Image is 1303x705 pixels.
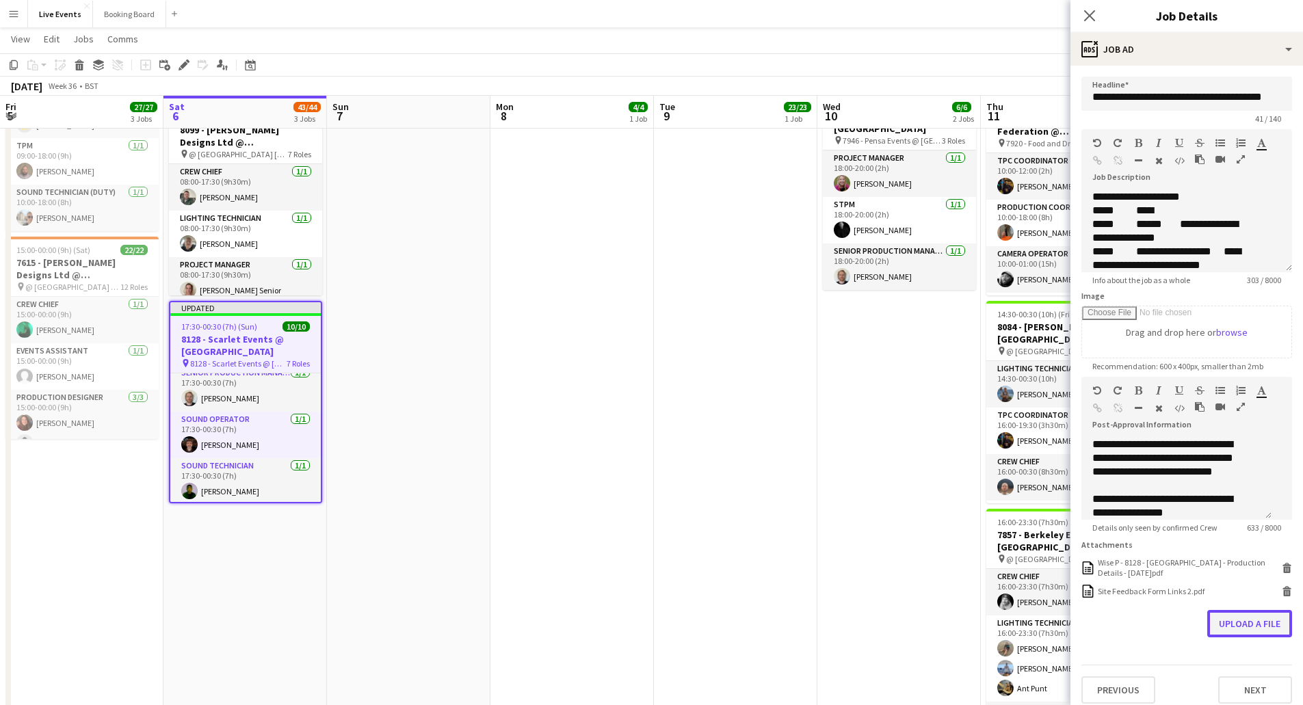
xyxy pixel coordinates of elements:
span: 11 [984,108,1003,124]
button: Redo [1113,385,1122,396]
app-card-role: Lighting Technician1/1 [986,501,1140,547]
button: Undo [1092,137,1102,148]
app-card-role: Sound Operator1/117:30-00:30 (7h)[PERSON_NAME] [170,412,321,458]
button: Fullscreen [1236,154,1246,165]
button: Paste as plain text [1195,401,1205,412]
div: Wise P - 8128 - Kensington Palace - Production Details - 6th Sept.pdf [1098,557,1278,578]
app-card-role: Crew Chief1/115:00-00:00 (9h)[PERSON_NAME] [5,297,159,343]
span: 4/4 [629,102,648,112]
a: Edit [38,30,65,48]
app-job-card: Updated17:30-00:30 (7h) (Sun)10/108128 - Scarlet Events @ [GEOGRAPHIC_DATA] 8128 - Scarlet Events... [169,301,322,503]
button: Clear Formatting [1154,403,1163,414]
button: Unordered List [1215,385,1225,396]
app-card-role: Crew Chief1/116:00-00:30 (8h30m)[PERSON_NAME] [986,454,1140,501]
div: 3 Jobs [294,114,320,124]
span: 15:00-00:00 (9h) (Sat) [16,245,90,255]
span: 633 / 8000 [1236,522,1292,533]
span: Fri [5,101,16,113]
span: 7946 - Pensa Events @ [GEOGRAPHIC_DATA] [843,135,942,146]
button: Ordered List [1236,137,1246,148]
app-card-role: STPM1/118:00-20:00 (2h)[PERSON_NAME] [823,197,976,243]
app-card-role: Project Manager1/108:00-17:30 (9h30m)[PERSON_NAME] Senior [169,257,322,304]
span: 6/6 [952,102,971,112]
app-job-card: In progress08:00-17:30 (9h30m)7/78099 - [PERSON_NAME] Designs Ltd @ [GEOGRAPHIC_DATA] @ [GEOGRAPH... [169,93,322,295]
app-card-role: Senior Production Manager1/117:30-00:30 (7h)[PERSON_NAME] [170,365,321,412]
button: Text Color [1256,137,1266,148]
app-card-role: Lighting Technician (Driver)1/114:30-00:30 (10h)[PERSON_NAME] [986,361,1140,408]
button: Undo [1092,385,1102,396]
button: Ordered List [1236,385,1246,396]
app-card-role: Sound Technician (Duty)1/110:00-18:00 (8h)[PERSON_NAME] [5,185,159,231]
label: Attachments [1081,540,1133,550]
span: 3 Roles [942,135,965,146]
span: 6 [167,108,185,124]
span: 8 [494,108,514,124]
button: Horizontal Line [1133,403,1143,414]
app-card-role: Crew Chief1/108:00-17:30 (9h30m)[PERSON_NAME] [169,164,322,211]
button: Fullscreen [1236,401,1246,412]
button: Underline [1174,137,1184,148]
h3: 8099 - [PERSON_NAME] Designs Ltd @ [GEOGRAPHIC_DATA] [169,124,322,148]
button: Insert video [1215,401,1225,412]
span: Week 36 [45,81,79,91]
span: 7 [330,108,349,124]
app-card-role: Production Designer3/315:00-00:00 (9h)[PERSON_NAME][PERSON_NAME] [5,390,159,476]
app-card-role: TPC Coordinator1/116:00-19:30 (3h30m)[PERSON_NAME] [986,408,1140,454]
span: 14:30-00:30 (10h) (Fri) [997,309,1072,319]
span: 8128 - Scarlet Events @ [GEOGRAPHIC_DATA] [190,358,287,369]
span: 17:30-00:30 (7h) (Sun) [181,321,257,332]
app-card-role: Sound Technician1/117:30-00:30 (7h)[PERSON_NAME] [170,458,321,505]
span: 22/22 [120,245,148,255]
button: Next [1218,676,1292,704]
button: Insert video [1215,154,1225,165]
button: Upload a file [1207,610,1292,637]
span: Mon [496,101,514,113]
button: Unordered List [1215,137,1225,148]
span: Details only seen by confirmed Crew [1081,522,1228,533]
app-job-card: 10:00-01:00 (15h) (Fri)13/137920 - Food and Drink Federation @ [GEOGRAPHIC_DATA] 7920 - Food and ... [986,93,1140,295]
h3: 7857 - Berkeley Events @ [GEOGRAPHIC_DATA] [986,529,1140,553]
div: Updated [170,302,321,313]
span: 10/10 [282,321,310,332]
button: Bold [1133,385,1143,396]
app-card-role: Lighting Technician1/108:00-17:30 (9h30m)[PERSON_NAME] [169,211,322,257]
span: 7920 - Food and Drink Federation @ [GEOGRAPHIC_DATA] [1006,138,1101,148]
app-card-role: TPM1/109:00-18:00 (9h)[PERSON_NAME] [5,138,159,185]
span: View [11,33,30,45]
div: 1 Job [629,114,647,124]
span: @ [GEOGRAPHIC_DATA] [GEOGRAPHIC_DATA] - 8099 [189,149,288,159]
app-card-role: Crew Chief1/116:00-23:30 (7h30m)[PERSON_NAME] [986,569,1140,615]
span: @ [GEOGRAPHIC_DATA] - 7615 [25,282,120,292]
span: 5 [3,108,16,124]
div: 14:30-00:30 (10h) (Fri)8/88084 - [PERSON_NAME] @ [GEOGRAPHIC_DATA] @ [GEOGRAPHIC_DATA] - 80848 Ro... [986,301,1140,503]
a: Jobs [68,30,99,48]
button: Previous [1081,676,1155,704]
span: Thu [986,101,1003,113]
span: Sat [169,101,185,113]
span: 7 Roles [287,358,310,369]
h3: Job Details [1070,7,1303,25]
button: Clear Formatting [1154,155,1163,166]
span: 303 / 8000 [1236,275,1292,285]
h3: 8128 - Scarlet Events @ [GEOGRAPHIC_DATA] [170,333,321,358]
span: 12 Roles [120,282,148,292]
app-card-role: Events Assistant1/115:00-00:00 (9h)[PERSON_NAME] [5,343,159,390]
app-card-role: [PERSON_NAME]1/1 [986,293,1140,339]
app-job-card: 18:00-20:00 (2h)3/37946 - Pensa Events @ [GEOGRAPHIC_DATA] 7946 - Pensa Events @ [GEOGRAPHIC_DATA... [823,90,976,290]
button: Strikethrough [1195,385,1205,396]
button: Redo [1113,137,1122,148]
app-card-role: Lighting Technician3/316:00-23:30 (7h30m)[PERSON_NAME][PERSON_NAME]Ant Punt [986,615,1140,702]
button: Italic [1154,385,1163,396]
button: Bold [1133,137,1143,148]
button: Booking Board [93,1,166,27]
app-card-role: Production Coordinator1/110:00-18:00 (8h)[PERSON_NAME] [986,200,1140,246]
div: 2 Jobs [953,114,974,124]
span: 23/23 [784,102,811,112]
button: Italic [1154,137,1163,148]
app-job-card: 15:00-00:00 (9h) (Sat)22/227615 - [PERSON_NAME] Designs Ltd @ [GEOGRAPHIC_DATA] @ [GEOGRAPHIC_DAT... [5,237,159,439]
div: Job Ad [1070,33,1303,66]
